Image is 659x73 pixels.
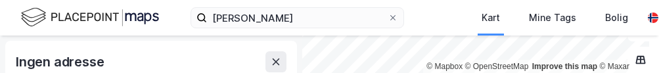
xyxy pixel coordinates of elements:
[426,62,463,71] a: Mapbox
[16,51,106,72] div: Ingen adresse
[21,6,159,29] img: logo.f888ab2527a4732fd821a326f86c7f29.svg
[593,10,659,73] div: Kontrollprogram for chat
[482,10,500,26] div: Kart
[465,62,529,71] a: OpenStreetMap
[529,10,576,26] div: Mine Tags
[593,10,659,73] iframe: Chat Widget
[207,8,388,28] input: Søk på adresse, matrikkel, gårdeiere, leietakere eller personer
[605,10,628,26] div: Bolig
[532,62,597,71] a: Improve this map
